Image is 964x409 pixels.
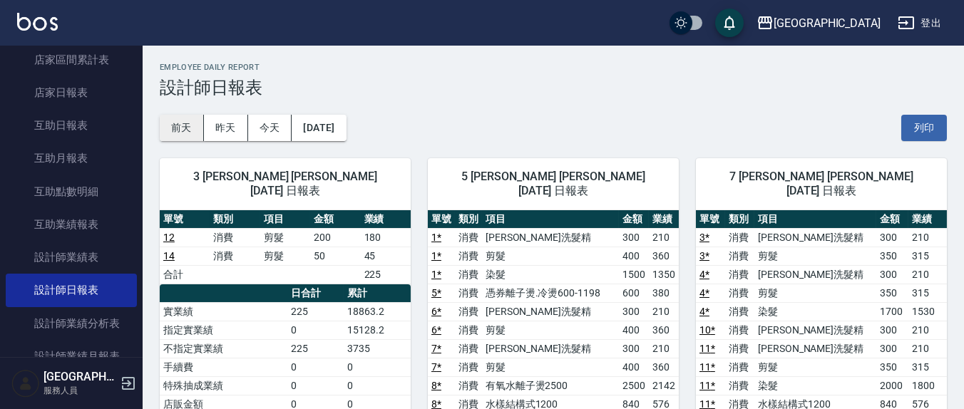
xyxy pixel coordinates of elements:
[455,265,482,284] td: 消費
[725,376,754,395] td: 消費
[754,265,876,284] td: [PERSON_NAME]洗髮精
[455,247,482,265] td: 消費
[160,265,210,284] td: 合計
[725,228,754,247] td: 消費
[751,9,886,38] button: [GEOGRAPHIC_DATA]
[445,170,662,198] span: 5 [PERSON_NAME] [PERSON_NAME] [DATE] 日報表
[649,210,679,229] th: 業績
[754,247,876,265] td: 剪髮
[892,10,947,36] button: 登出
[455,376,482,395] td: 消費
[344,376,411,395] td: 0
[210,210,260,229] th: 類別
[619,247,649,265] td: 400
[754,376,876,395] td: 染髮
[361,210,411,229] th: 業績
[649,376,679,395] td: 2142
[6,241,137,274] a: 設計師業績表
[160,376,287,395] td: 特殊抽成業績
[876,339,908,358] td: 300
[160,302,287,321] td: 實業績
[482,228,620,247] td: [PERSON_NAME]洗髮精
[204,115,248,141] button: 昨天
[649,284,679,302] td: 380
[715,9,744,37] button: save
[754,284,876,302] td: 剪髮
[455,302,482,321] td: 消費
[482,210,620,229] th: 項目
[160,115,204,141] button: 前天
[287,321,344,339] td: 0
[876,265,908,284] td: 300
[876,210,908,229] th: 金額
[619,284,649,302] td: 600
[160,63,947,72] h2: Employee Daily Report
[725,247,754,265] td: 消費
[754,228,876,247] td: [PERSON_NAME]洗髮精
[876,228,908,247] td: 300
[901,115,947,141] button: 列印
[876,358,908,376] td: 350
[361,265,411,284] td: 225
[6,109,137,142] a: 互助日報表
[287,376,344,395] td: 0
[287,284,344,303] th: 日合計
[482,247,620,265] td: 剪髮
[163,250,175,262] a: 14
[260,210,310,229] th: 項目
[6,43,137,76] a: 店家區間累計表
[248,115,292,141] button: 今天
[6,274,137,306] a: 設計師日報表
[455,321,482,339] td: 消費
[482,376,620,395] td: 有氧水離子燙2500
[725,210,754,229] th: 類別
[160,78,947,98] h3: 設計師日報表
[649,228,679,247] td: 210
[876,284,908,302] td: 350
[649,247,679,265] td: 360
[876,302,908,321] td: 1700
[754,358,876,376] td: 剪髮
[210,247,260,265] td: 消費
[6,307,137,340] a: 設計師業績分析表
[310,247,360,265] td: 50
[177,170,394,198] span: 3 [PERSON_NAME] [PERSON_NAME] [DATE] 日報表
[725,284,754,302] td: 消費
[160,339,287,358] td: 不指定實業績
[876,321,908,339] td: 300
[725,358,754,376] td: 消費
[713,170,930,198] span: 7 [PERSON_NAME] [PERSON_NAME] [DATE] 日報表
[455,210,482,229] th: 類別
[287,302,344,321] td: 225
[160,321,287,339] td: 指定實業績
[908,358,947,376] td: 315
[876,247,908,265] td: 350
[344,302,411,321] td: 18863.2
[455,284,482,302] td: 消費
[725,302,754,321] td: 消費
[344,358,411,376] td: 0
[619,321,649,339] td: 400
[344,284,411,303] th: 累計
[43,384,116,397] p: 服務人員
[649,265,679,284] td: 1350
[287,358,344,376] td: 0
[482,284,620,302] td: 憑券離子燙.冷燙600-1198
[619,358,649,376] td: 400
[310,210,360,229] th: 金額
[649,302,679,321] td: 210
[163,232,175,243] a: 12
[6,142,137,175] a: 互助月報表
[455,228,482,247] td: 消費
[908,302,947,321] td: 1530
[455,339,482,358] td: 消費
[619,210,649,229] th: 金額
[649,339,679,358] td: 210
[649,358,679,376] td: 360
[260,228,310,247] td: 剪髮
[287,339,344,358] td: 225
[455,358,482,376] td: 消費
[754,339,876,358] td: [PERSON_NAME]洗髮精
[725,321,754,339] td: 消費
[428,210,455,229] th: 單號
